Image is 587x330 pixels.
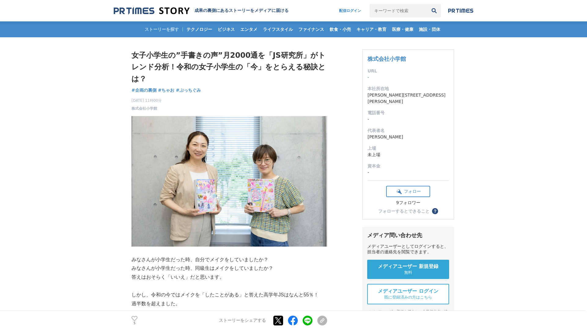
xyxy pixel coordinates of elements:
[296,27,327,32] span: ファイナンス
[384,295,432,300] span: 既に登録済みの方はこちら
[416,21,443,37] a: 施設・団体
[260,27,295,32] span: ライフスタイル
[416,27,443,32] span: 施設・団体
[131,87,157,94] a: #企画の裏側
[158,87,175,94] a: #ちゃお
[131,273,327,282] p: 答えはおそらく「いいえ」だと思います。
[176,87,201,94] a: #ぷっちぐみ
[333,4,367,17] a: 配信ログイン
[131,322,138,325] p: 5
[131,50,327,85] h1: 女子小学生の”手書きの声”月2000通を「JS研究所」がトレンド分析！令和の女子小学生の「今」をとらえる秘訣とは？
[367,110,449,116] dt: 電話番号
[432,208,438,214] button: ？
[131,299,327,308] p: 過半数を超えました。
[215,27,237,32] span: ビジネス
[354,21,389,37] a: キャリア・教育
[158,87,175,93] span: #ちゃお
[367,145,449,152] dt: 上場
[131,87,157,93] span: #企画の裏側
[367,127,449,134] dt: 代表者名
[370,4,427,17] input: キーワードで検索
[215,21,237,37] a: ビジネス
[427,4,441,17] button: 検索
[131,98,162,103] span: [DATE] 11時00分
[184,27,215,32] span: テクノロジー
[260,21,295,37] a: ライフスタイル
[131,255,327,264] p: みなさんが小学生だった時、自分でメイクをしていましたか？
[327,27,353,32] span: 飲食・小売
[389,27,416,32] span: 医療・健康
[367,86,449,92] dt: 本社所在地
[327,21,353,37] a: 飲食・小売
[296,21,327,37] a: ファイナンス
[367,116,449,123] dd: -
[219,318,266,323] p: ストーリーをシェアする
[367,134,449,140] dd: [PERSON_NAME]
[378,288,438,295] span: メディアユーザー ログイン
[404,270,412,275] span: 無料
[378,209,430,213] div: フォローするとできること
[367,284,449,304] a: メディアユーザー ログイン 既に登録済みの方はこちら
[367,92,449,105] dd: [PERSON_NAME][STREET_ADDRESS][PERSON_NAME]
[114,7,289,15] a: 成果の裏側にあるストーリーをメディアに届ける 成果の裏側にあるストーリーをメディアに届ける
[194,8,289,13] h2: 成果の裏側にあるストーリーをメディアに届ける
[184,21,215,37] a: テクノロジー
[389,21,416,37] a: 医療・健康
[131,106,157,111] a: 株式会社小学館
[367,152,449,158] dd: 未上場
[448,8,473,13] img: prtimes
[367,260,449,279] a: メディアユーザー 新規登録 無料
[367,163,449,169] dt: 資本金
[367,244,449,255] div: メディアユーザーとしてログインすると、担当者の連絡先を閲覧できます。
[176,87,201,93] span: #ぷっちぐみ
[238,27,260,32] span: エンタメ
[367,232,449,239] div: メディア問い合わせ先
[354,27,389,32] span: キャリア・教育
[131,116,327,247] img: thumbnail_0515b5e0-6dc1-11f0-98f6-9fa80f437a35.jpg
[367,169,449,176] dd: -
[367,74,449,81] dd: -
[131,291,327,299] p: しかし、令和の今ではメイクを「したことがある」と答えた高学年JSはなんと55％！
[378,263,438,270] span: メディアユーザー 新規登録
[367,68,449,74] dt: URL
[131,264,327,273] p: みなさんが小学生だった時、同級生はメイクをしていましたか？
[367,56,406,62] a: 株式会社小学館
[433,209,437,213] span: ？
[386,200,430,206] div: 9フォロワー
[114,7,190,15] img: 成果の裏側にあるストーリーをメディアに届ける
[238,21,260,37] a: エンタメ
[386,186,430,197] button: フォロー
